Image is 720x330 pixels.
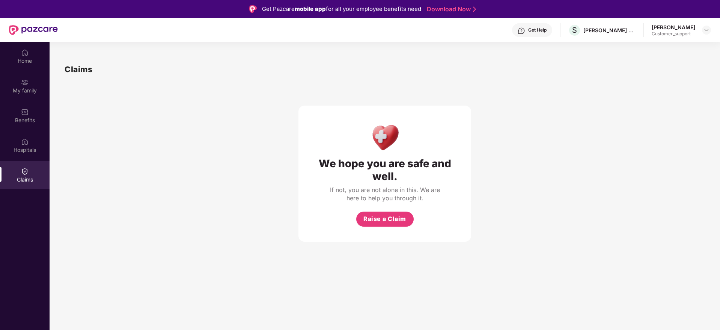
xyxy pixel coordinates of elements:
img: svg+xml;base64,PHN2ZyB3aWR0aD0iMjAiIGhlaWdodD0iMjAiIHZpZXdCb3g9IjAgMCAyMCAyMCIgZmlsbD0ibm9uZSIgeG... [21,79,29,86]
button: Raise a Claim [356,212,414,227]
img: svg+xml;base64,PHN2ZyBpZD0iQmVuZWZpdHMiIHhtbG5zPSJodHRwOi8vd3d3LnczLm9yZy8yMDAwL3N2ZyIgd2lkdGg9Ij... [21,108,29,116]
div: If not, you are not alone in this. We are here to help you through it. [328,186,441,202]
h1: Claims [65,63,92,76]
div: We hope you are safe and well. [313,157,456,183]
div: [PERSON_NAME] CONSULTANTS P LTD [583,27,636,34]
img: svg+xml;base64,PHN2ZyBpZD0iRHJvcGRvd24tMzJ4MzIiIHhtbG5zPSJodHRwOi8vd3d3LnczLm9yZy8yMDAwL3N2ZyIgd2... [703,27,709,33]
img: Stroke [473,5,476,13]
div: Get Pazcare for all your employee benefits need [262,5,421,14]
img: svg+xml;base64,PHN2ZyBpZD0iSG9zcGl0YWxzIiB4bWxucz0iaHR0cDovL3d3dy53My5vcmcvMjAwMC9zdmciIHdpZHRoPS... [21,138,29,145]
div: Customer_support [652,31,695,37]
div: [PERSON_NAME] [652,24,695,31]
span: Raise a Claim [363,214,406,224]
img: svg+xml;base64,PHN2ZyBpZD0iQ2xhaW0iIHhtbG5zPSJodHRwOi8vd3d3LnczLm9yZy8yMDAwL3N2ZyIgd2lkdGg9IjIwIi... [21,168,29,175]
span: S [572,26,577,35]
img: New Pazcare Logo [9,25,58,35]
strong: mobile app [295,5,326,12]
img: Health Care [369,121,401,153]
img: svg+xml;base64,PHN2ZyBpZD0iSG9tZSIgeG1sbnM9Imh0dHA6Ly93d3cudzMub3JnLzIwMDAvc3ZnIiB3aWR0aD0iMjAiIG... [21,49,29,56]
a: Download Now [427,5,474,13]
img: svg+xml;base64,PHN2ZyBpZD0iSGVscC0zMngzMiIgeG1sbnM9Imh0dHA6Ly93d3cudzMub3JnLzIwMDAvc3ZnIiB3aWR0aD... [518,27,525,35]
img: Logo [249,5,257,13]
div: Get Help [528,27,547,33]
